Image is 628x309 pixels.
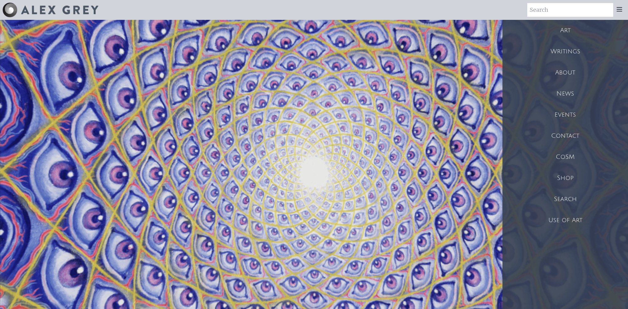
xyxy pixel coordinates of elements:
a: CoSM [502,146,628,168]
a: About [502,62,628,83]
input: Search [527,3,613,17]
a: Writings [502,41,628,62]
a: Search [502,189,628,210]
a: Events [502,104,628,125]
a: News [502,83,628,104]
a: Contact [502,125,628,146]
a: Art [502,20,628,41]
a: Shop [502,168,628,189]
a: Use of Art [502,210,628,231]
